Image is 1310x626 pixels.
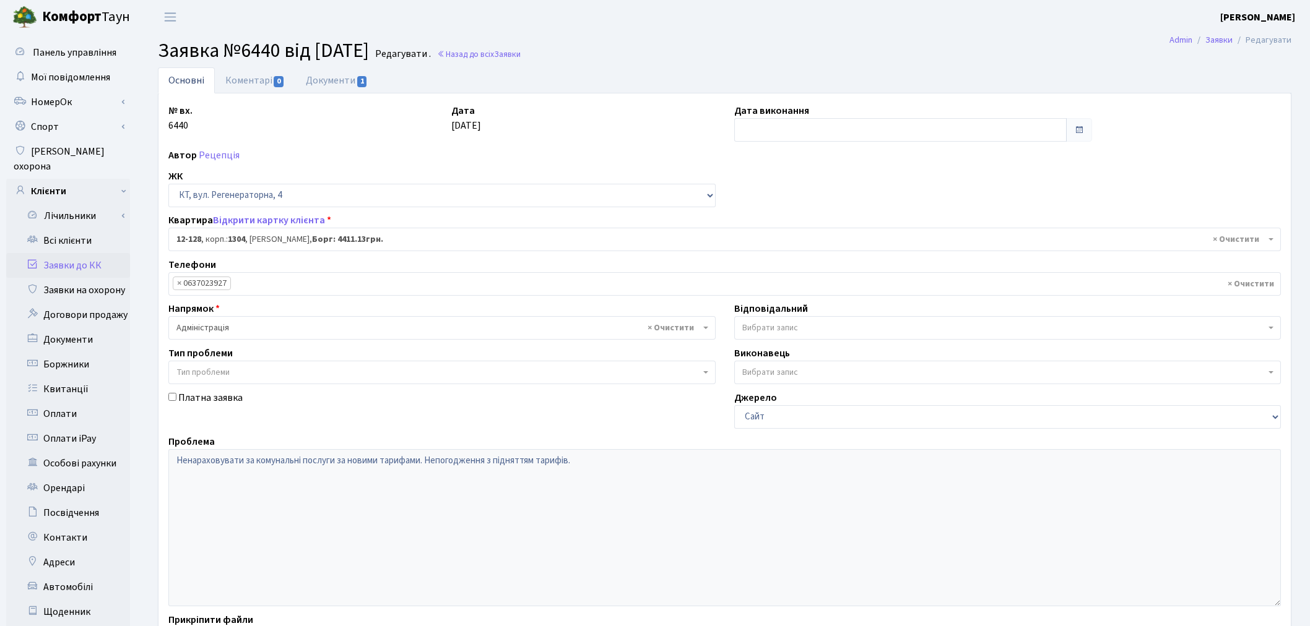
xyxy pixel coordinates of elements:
[6,377,130,401] a: Квитанції
[6,139,130,179] a: [PERSON_NAME] охорона
[168,301,220,316] label: Напрямок
[734,103,809,118] label: Дата виконання
[178,390,243,405] label: Платна заявка
[1169,33,1192,46] a: Admin
[42,7,130,28] span: Таун
[168,169,183,184] label: ЖК
[159,103,442,142] div: 6440
[6,500,130,525] a: Посвідчення
[177,277,181,289] span: ×
[6,40,130,65] a: Панель управління
[215,67,295,93] a: Коментарі
[6,327,130,352] a: Документи
[213,213,325,227] a: Відкрити картку клієнта
[373,48,431,60] small: Редагувати .
[6,525,130,550] a: Контакти
[1228,278,1274,290] span: Видалити всі елементи
[168,449,1281,606] textarea: Ненараховувати за комунальні послуги за новими тарифами. Непогодження з підняттям тарифів.
[176,233,201,246] b: 12-128
[42,7,102,27] b: Комфорт
[6,65,130,90] a: Мої повідомлення
[648,322,694,334] span: Видалити всі елементи
[168,148,197,163] label: Автор
[1205,33,1233,46] a: Заявки
[6,179,130,204] a: Клієнти
[6,278,130,302] a: Заявки на охорону
[312,233,383,246] b: Борг: 4411.13грн.
[274,76,284,87] span: 0
[168,257,216,272] label: Телефони
[6,426,130,451] a: Оплати iPay
[734,390,777,405] label: Джерело
[1151,27,1310,53] nav: breadcrumb
[6,575,130,599] a: Автомобілі
[6,550,130,575] a: Адреси
[6,476,130,500] a: Орендарі
[158,67,215,93] a: Основні
[295,67,378,93] a: Документи
[1213,233,1259,246] span: Видалити всі елементи
[6,228,130,253] a: Всі клієнти
[168,103,193,118] label: № вх.
[494,48,521,60] span: Заявки
[173,277,231,290] li: 0637023927
[155,7,186,27] button: Переключити навігацію
[6,401,130,426] a: Оплати
[6,599,130,624] a: Щоденник
[168,213,331,228] label: Квартира
[33,46,116,59] span: Панель управління
[168,316,716,340] span: Адміністрація
[1233,33,1291,47] li: Редагувати
[228,233,245,246] b: 1304
[742,366,798,379] span: Вибрати запис
[176,322,700,334] span: Адміністрація
[31,71,110,84] span: Мої повідомлення
[158,36,369,65] span: Заявка №6440 від [DATE]
[734,346,790,361] label: Виконавець
[6,114,130,139] a: Спорт
[168,434,215,449] label: Проблема
[6,90,130,114] a: НомерОк
[176,233,1265,246] span: <b>12-128</b>, корп.: <b>1304</b>, Гайванович Василь Михайлович, <b>Борг: 4411.13грн.</b>
[199,148,240,162] a: Рецепція
[176,366,230,379] span: Тип проблеми
[734,301,808,316] label: Відповідальний
[6,352,130,377] a: Боржники
[6,302,130,327] a: Договори продажу
[1220,11,1295,24] b: [PERSON_NAME]
[6,253,130,278] a: Заявки до КК
[168,346,233,361] label: Тип проблеми
[12,5,37,30] img: logo.png
[437,48,521,60] a: Назад до всіхЗаявки
[168,228,1281,251] span: <b>12-128</b>, корп.: <b>1304</b>, Гайванович Василь Михайлович, <b>Борг: 4411.13грн.</b>
[1220,10,1295,25] a: [PERSON_NAME]
[6,451,130,476] a: Особові рахунки
[442,103,725,142] div: [DATE]
[14,204,130,228] a: Лічильники
[357,76,367,87] span: 1
[451,103,475,118] label: Дата
[742,322,798,334] span: Вибрати запис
